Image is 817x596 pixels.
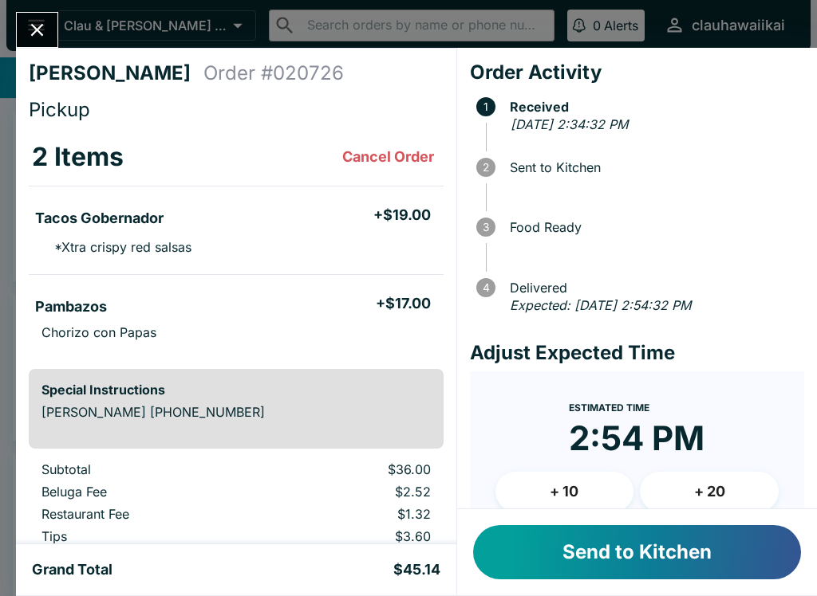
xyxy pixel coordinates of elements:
h5: Grand Total [32,560,112,579]
text: 4 [482,281,489,294]
text: 1 [483,100,488,113]
em: [DATE] 2:34:32 PM [511,116,628,132]
h6: Special Instructions [41,382,431,398]
h3: 2 Items [32,141,124,173]
p: Beluga Fee [41,484,250,500]
text: 2 [483,161,489,174]
button: Close [17,13,57,47]
button: + 10 [495,472,634,512]
p: Chorizo con Papas [41,324,156,340]
time: 2:54 PM [569,418,705,459]
span: Received [502,100,804,114]
p: Tips [41,528,250,544]
span: Delivered [502,280,804,295]
span: Pickup [29,98,90,121]
h5: Tacos Gobernador [35,209,164,228]
p: Subtotal [41,461,250,477]
h4: [PERSON_NAME] [29,61,203,85]
span: Estimated Time [569,402,649,414]
button: Send to Kitchen [473,525,801,579]
text: 3 [483,221,489,233]
h4: Adjust Expected Time [470,341,804,365]
span: Food Ready [502,220,804,234]
h5: + $19.00 [373,206,431,225]
h4: Order Activity [470,61,804,84]
p: * Xtra crispy red salsas [41,239,191,255]
p: $2.52 [275,484,431,500]
p: $3.60 [275,528,431,544]
p: $1.32 [275,506,431,522]
button: + 20 [640,472,779,512]
h5: + $17.00 [376,294,431,313]
p: [PERSON_NAME] [PHONE_NUMBER] [41,404,431,420]
em: Expected: [DATE] 2:54:32 PM [510,297,691,313]
p: Restaurant Fee [41,506,250,522]
button: Cancel Order [336,141,440,173]
span: Sent to Kitchen [502,160,804,174]
table: orders table [29,128,444,356]
p: $36.00 [275,461,431,477]
h4: Order # 020726 [203,61,344,85]
h5: Pambazos [35,297,107,316]
h5: $45.14 [393,560,440,579]
table: orders table [29,461,444,573]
